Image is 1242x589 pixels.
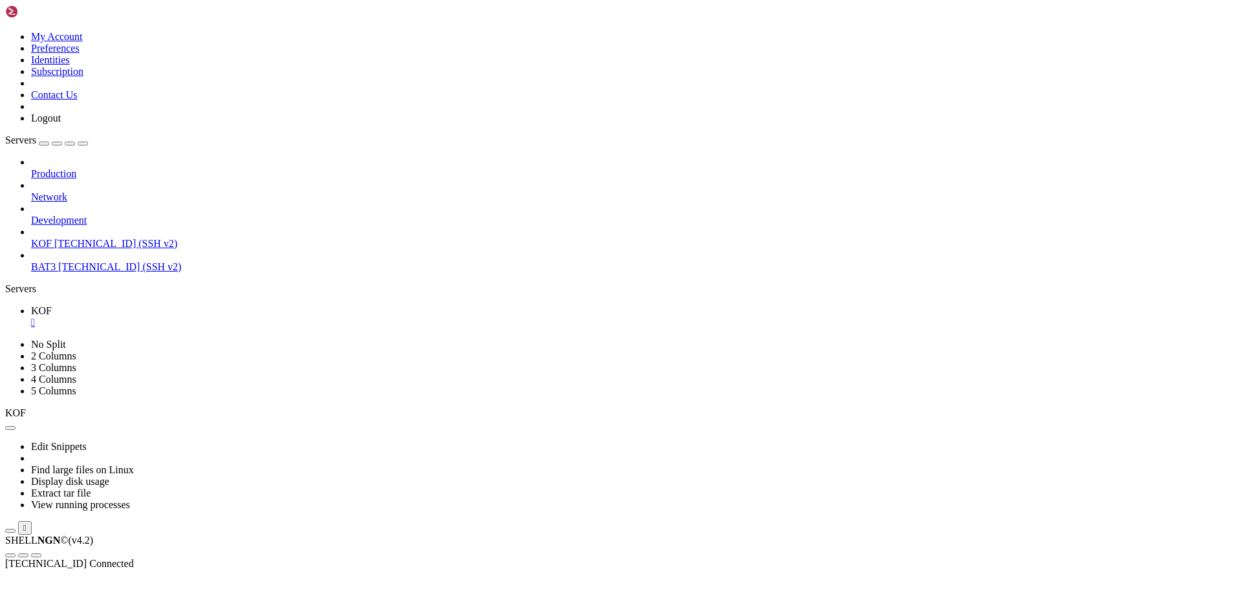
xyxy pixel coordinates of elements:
a: Extract tar file [31,487,91,498]
a: Production [31,168,1237,180]
a: No Split [31,339,66,350]
a: BAT3 [TECHNICAL_ID] (SSH v2) [31,261,1237,273]
a: Identities [31,54,70,65]
span: Production [31,168,76,179]
button:  [18,521,32,535]
a: Network [31,191,1237,203]
span: BAT3 [31,261,56,272]
span: KOF [31,238,52,249]
li: BAT3 [TECHNICAL_ID] (SSH v2) [31,250,1237,273]
a: KOF [31,305,1237,328]
a: Contact Us [31,89,78,100]
a: Display disk usage [31,476,109,487]
a: Edit Snippets [31,441,87,452]
div: Servers [5,283,1237,295]
a: 3 Columns [31,362,76,373]
a: 5 Columns [31,385,76,396]
li: Production [31,156,1237,180]
a: View running processes [31,499,130,510]
li: KOF [TECHNICAL_ID] (SSH v2) [31,226,1237,250]
img: Shellngn [5,5,80,18]
span: Network [31,191,67,202]
a: Development [31,215,1237,226]
span: Development [31,215,87,226]
a: 4 Columns [31,374,76,385]
a: Preferences [31,43,80,54]
a: Find large files on Linux [31,464,134,475]
div:  [23,523,27,533]
li: Development [31,203,1237,226]
li: Network [31,180,1237,203]
span: KOF [5,407,26,418]
span: [TECHNICAL_ID] (SSH v2) [54,238,177,249]
a: Subscription [31,66,83,77]
span: [TECHNICAL_ID] (SSH v2) [58,261,181,272]
a: My Account [31,31,83,42]
a:  [31,317,1237,328]
a: Logout [31,112,61,123]
a: 2 Columns [31,350,76,361]
a: KOF [TECHNICAL_ID] (SSH v2) [31,238,1237,250]
span: KOF [31,305,52,316]
span: Servers [5,134,36,145]
a: Servers [5,134,88,145]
